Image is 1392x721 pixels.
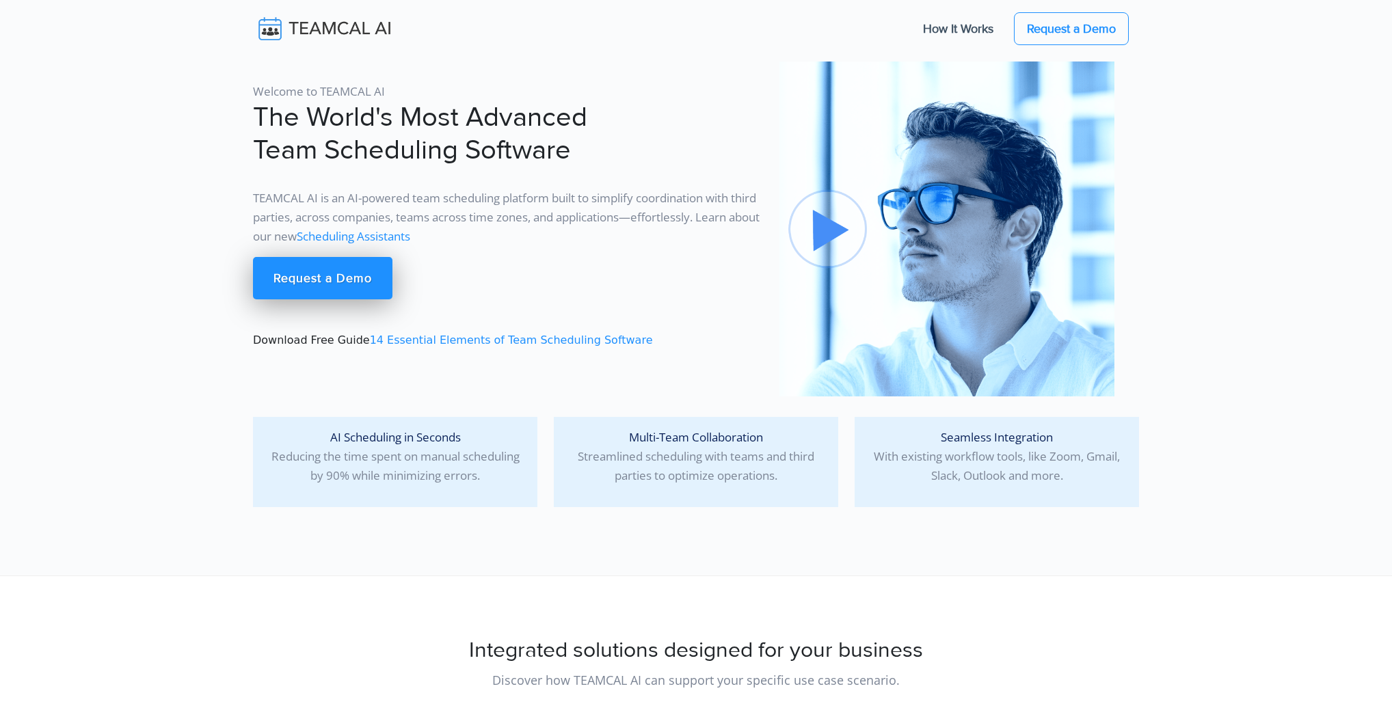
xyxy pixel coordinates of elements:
div: Download Free Guide [245,62,771,396]
a: 14 Essential Elements of Team Scheduling Software [370,334,653,346]
a: Request a Demo [253,257,392,299]
h2: Integrated solutions designed for your business [253,638,1139,664]
p: With existing workflow tools, like Zoom, Gmail, Slack, Outlook and more. [866,428,1128,485]
a: How It Works [909,14,1007,43]
p: Streamlined scheduling with teams and third parties to optimize operations. [565,428,827,485]
p: Welcome to TEAMCAL AI [253,82,763,101]
p: Reducing the time spent on manual scheduling by 90% while minimizing errors. [264,428,526,485]
h1: The World's Most Advanced Team Scheduling Software [253,101,763,167]
img: pic [779,62,1114,396]
p: Discover how TEAMCAL AI can support your specific use case scenario. [253,670,1139,690]
span: Multi-Team Collaboration [629,429,763,445]
a: Scheduling Assistants [297,228,410,244]
span: AI Scheduling in Seconds [330,429,461,445]
a: Request a Demo [1014,12,1129,45]
p: TEAMCAL AI is an AI-powered team scheduling platform built to simplify coordination with third pa... [253,189,763,246]
span: Seamless Integration [941,429,1053,445]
